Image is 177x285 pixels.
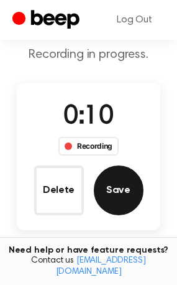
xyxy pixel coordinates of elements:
[63,104,113,130] span: 0:10
[56,256,146,276] a: [EMAIL_ADDRESS][DOMAIN_NAME]
[12,8,83,32] a: Beep
[58,137,119,156] div: Recording
[7,256,170,278] span: Contact us
[10,47,167,63] p: Recording in progress.
[34,166,84,215] button: Delete Audio Record
[104,5,165,35] a: Log Out
[94,166,143,215] button: Save Audio Record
